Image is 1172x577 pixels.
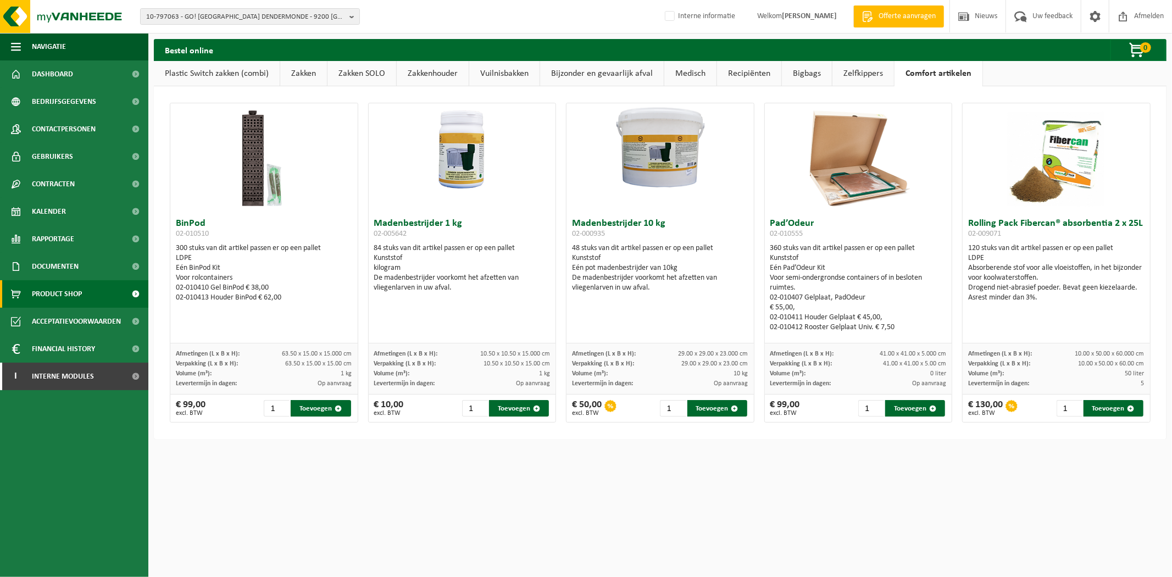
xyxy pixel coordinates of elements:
div: € 99,00 [770,400,800,417]
span: Levertermijn in dagen: [968,380,1029,387]
span: Gebruikers [32,143,73,170]
span: excl. BTW [374,410,404,417]
span: 10.50 x 10.50 x 15.000 cm [480,351,550,357]
div: € 130,00 [968,400,1003,417]
div: Voor semi-ondergrondse containers of in besloten ruimtes. 02-010407 Gelplaat, PadOdeur € 55,00, 0... [770,273,947,332]
div: LDPE [968,253,1145,263]
span: 0 liter [930,370,946,377]
img: 02-005642 [369,103,556,197]
span: Op aanvraag [912,380,946,387]
span: 10.00 x 50.00 x 60.000 cm [1075,351,1145,357]
a: Plastic Switch zakken (combi) [154,61,280,86]
span: Volume (m³): [968,370,1004,377]
span: Financial History [32,335,95,363]
div: 360 stuks van dit artikel passen er op een pallet [770,243,947,332]
span: Volume (m³): [572,370,608,377]
button: Toevoegen [291,400,351,417]
span: excl. BTW [770,410,800,417]
img: 02-010555 [803,103,913,213]
input: 1 [660,400,686,417]
span: excl. BTW [176,410,205,417]
a: Bigbags [782,61,832,86]
span: Op aanvraag [516,380,550,387]
span: Op aanvraag [318,380,352,387]
input: 1 [858,400,884,417]
span: excl. BTW [572,410,602,417]
a: Medisch [664,61,716,86]
h3: Pad’Odeur [770,219,947,241]
div: € 10,00 [374,400,404,417]
div: Kunststof [374,253,551,263]
span: Levertermijn in dagen: [176,380,237,387]
span: Verpakking (L x B x H): [374,360,436,367]
div: De madenbestrijder voorkomt het afzetten van vliegenlarven in uw afval. [572,273,748,293]
div: Eén BinPod Kit [176,263,352,273]
button: 10-797063 - GO! [GEOGRAPHIC_DATA] DENDERMONDE - 9200 [GEOGRAPHIC_DATA], [GEOGRAPHIC_DATA] [140,8,360,25]
span: 0 [1140,42,1151,53]
div: Eén pot madenbestrijder van 10kg [572,263,748,273]
div: Kunststof [572,253,748,263]
a: Recipiënten [717,61,781,86]
button: Toevoegen [687,400,747,417]
span: 10.50 x 10.50 x 15.00 cm [484,360,550,367]
div: 300 stuks van dit artikel passen er op een pallet [176,243,352,303]
span: Op aanvraag [714,380,748,387]
span: 02-009071 [968,230,1001,238]
button: 0 [1110,39,1165,61]
a: Zakken [280,61,327,86]
span: Afmetingen (L x B x H): [572,351,636,357]
input: 1 [264,400,290,417]
span: 10 kg [734,370,748,377]
span: Levertermijn in dagen: [770,380,831,387]
span: Contracten [32,170,75,198]
div: 48 stuks van dit artikel passen er op een pallet [572,243,748,293]
span: Afmetingen (L x B x H): [770,351,834,357]
span: Afmetingen (L x B x H): [968,351,1032,357]
div: Kunststof [770,253,947,263]
span: Product Shop [32,280,82,308]
button: Toevoegen [885,400,945,417]
span: 63.50 x 15.00 x 15.000 cm [282,351,352,357]
div: Eén Pad’Odeur Kit [770,263,947,273]
img: 02-000935 [566,103,754,197]
span: Verpakking (L x B x H): [770,360,832,367]
span: Interne modules [32,363,94,390]
span: Contactpersonen [32,115,96,143]
a: Bijzonder en gevaarlijk afval [540,61,664,86]
a: Zakken SOLO [327,61,396,86]
strong: [PERSON_NAME] [782,12,837,20]
span: 1 kg [341,370,352,377]
div: kilogram [374,263,551,273]
div: 120 stuks van dit artikel passen er op een pallet [968,243,1145,303]
h2: Bestel online [154,39,224,60]
span: Levertermijn in dagen: [374,380,435,387]
div: LDPE [176,253,352,263]
div: De madenbestrijder voorkomt het afzetten van vliegenlarven in uw afval. [374,273,551,293]
span: Verpakking (L x B x H): [176,360,238,367]
span: 41.00 x 41.00 x 5.00 cm [883,360,946,367]
span: 02-010555 [770,230,803,238]
span: Kalender [32,198,66,225]
span: Offerte aanvragen [876,11,938,22]
div: € 50,00 [572,400,602,417]
span: Afmetingen (L x B x H): [374,351,438,357]
input: 1 [1057,400,1082,417]
span: 10.00 x 50.00 x 60.00 cm [1078,360,1145,367]
span: Levertermijn in dagen: [572,380,633,387]
span: Verpakking (L x B x H): [572,360,634,367]
div: Absorberende stof voor alle vloeistoffen, in het bijzonder voor koolwaterstoffen. [968,263,1145,283]
button: Toevoegen [489,400,549,417]
span: 02-010510 [176,230,209,238]
span: 02-005642 [374,230,407,238]
div: 84 stuks van dit artikel passen er op een pallet [374,243,551,293]
h3: Madenbestrijder 10 kg [572,219,748,241]
span: 29.00 x 29.00 x 23.00 cm [682,360,748,367]
span: Dashboard [32,60,73,88]
div: Drogend niet-abrasief poeder. Bevat geen kiezelaarde. Asrest minder dan 3%. [968,283,1145,303]
img: 02-009071 [1002,103,1112,213]
h3: Rolling Pack Fibercan® absorbentia 2 x 25L [968,219,1145,241]
span: Verpakking (L x B x H): [968,360,1030,367]
a: Comfort artikelen [895,61,982,86]
span: 41.00 x 41.00 x 5.000 cm [880,351,946,357]
img: 02-010510 [209,103,319,213]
